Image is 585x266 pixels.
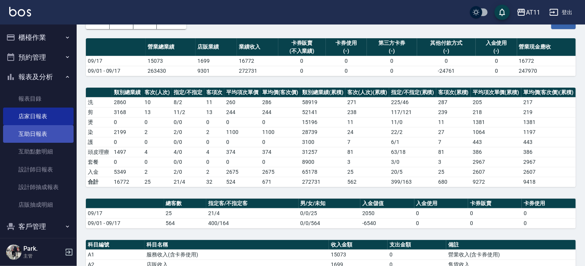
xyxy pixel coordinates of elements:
[468,218,522,228] td: 0
[3,143,74,160] a: 互助點數明細
[204,107,224,117] td: 13
[143,147,172,157] td: 4
[172,137,204,147] td: 0 / 0
[112,117,143,127] td: 0
[360,199,414,209] th: 入金儲值
[546,5,576,20] button: 登出
[495,5,510,20] button: save
[206,218,298,228] td: 400/164
[471,147,521,157] td: 386
[204,167,224,177] td: 2
[345,117,389,127] td: 11
[112,137,143,147] td: 0
[86,240,145,250] th: 科目編號
[389,88,436,98] th: 指定/不指定(累積)
[389,137,436,147] td: 6 / 1
[146,38,196,56] th: 營業總業績
[172,88,204,98] th: 指定/不指定
[224,107,260,117] td: 244
[260,88,300,98] th: 單均價(客次價)
[86,218,164,228] td: 09/01 - 09/17
[3,178,74,196] a: 設計師抽成報表
[446,240,576,250] th: 備註
[345,147,389,157] td: 81
[280,47,324,55] div: (不入業績)
[471,127,521,137] td: 1064
[3,125,74,143] a: 互助日報表
[471,107,521,117] td: 218
[360,218,414,228] td: -6540
[204,88,224,98] th: 客項次
[146,56,196,66] td: 15073
[237,56,278,66] td: 16772
[3,217,74,237] button: 客戶管理
[172,157,204,167] td: 0 / 0
[471,97,521,107] td: 205
[345,97,389,107] td: 271
[86,167,112,177] td: 入金
[145,250,329,259] td: 服務收入(含卡券使用)
[300,88,345,98] th: 類別總業績(累積)
[204,157,224,167] td: 0
[328,47,365,55] div: (-)
[224,157,260,167] td: 0
[300,97,345,107] td: 58919
[436,117,471,127] td: 11
[112,177,143,187] td: 16772
[143,167,172,177] td: 2
[389,177,436,187] td: 399/163
[436,137,471,147] td: 7
[143,177,172,187] td: 25
[224,177,260,187] td: 524
[300,117,345,127] td: 15196
[300,147,345,157] td: 31257
[86,107,112,117] td: 剪
[367,56,417,66] td: 0
[260,177,300,187] td: 671
[3,67,74,87] button: 報表及分析
[143,107,172,117] td: 13
[299,199,361,209] th: 男/女/未知
[224,167,260,177] td: 2675
[196,66,237,76] td: 9301
[172,147,204,157] td: 4 / 0
[389,147,436,157] td: 63 / 18
[86,208,164,218] td: 09/17
[345,157,389,167] td: 3
[514,5,543,20] button: AT11
[436,88,471,98] th: 客項次(累積)
[164,208,207,218] td: 25
[224,147,260,157] td: 374
[278,56,326,66] td: 0
[471,177,521,187] td: 9272
[260,137,300,147] td: 0
[468,208,522,218] td: 0
[86,117,112,127] td: 燙
[86,97,112,107] td: 洗
[369,39,415,47] div: 第三方卡券
[3,90,74,108] a: 報表目錄
[3,161,74,178] a: 設計師日報表
[436,177,471,187] td: 680
[112,88,143,98] th: 類別總業績
[521,167,576,177] td: 2607
[86,88,576,187] table: a dense table
[389,117,436,127] td: 11 / 0
[389,97,436,107] td: 225 / 46
[86,66,146,76] td: 09/01 - 09/17
[196,56,237,66] td: 1699
[172,127,204,137] td: 2 / 0
[521,127,576,137] td: 1197
[417,66,476,76] td: -24761
[436,97,471,107] td: 287
[419,39,474,47] div: 其他付款方式
[224,88,260,98] th: 平均項次單價
[204,127,224,137] td: 2
[86,250,145,259] td: A1
[388,250,446,259] td: 0
[329,240,388,250] th: 收入金額
[300,107,345,117] td: 52141
[522,218,576,228] td: 0
[436,147,471,157] td: 81
[471,117,521,127] td: 1381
